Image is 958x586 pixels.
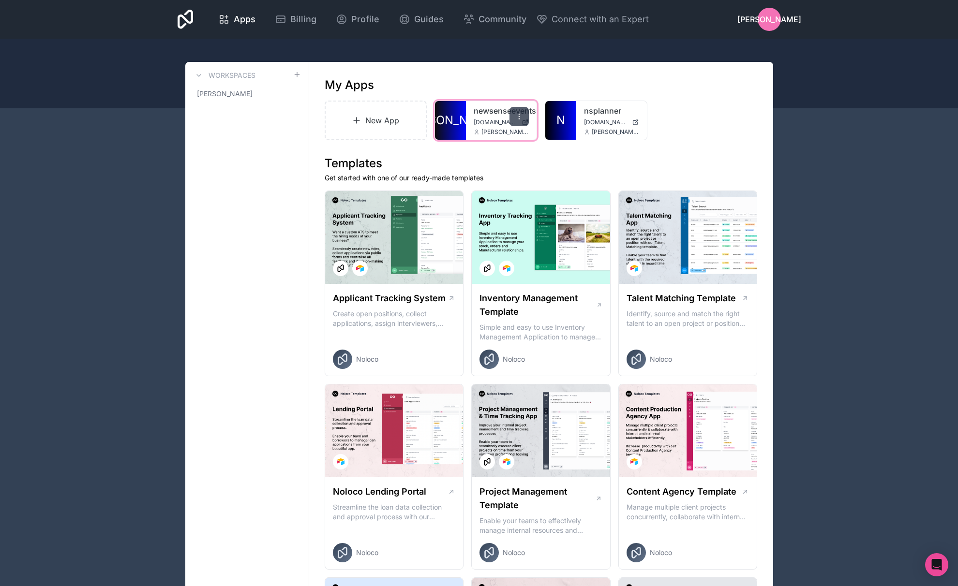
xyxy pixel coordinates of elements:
a: [DOMAIN_NAME] [584,118,639,126]
a: Apps [210,9,263,30]
img: Airtable Logo [630,458,638,466]
p: Simple and easy to use Inventory Management Application to manage your stock, orders and Manufact... [479,322,602,342]
button: Connect with an Expert [536,13,649,26]
a: [PERSON_NAME] [435,101,466,140]
h1: Content Agency Template [627,485,736,498]
a: New App [325,101,427,140]
a: [PERSON_NAME] [193,85,301,103]
span: Community [479,13,526,26]
span: Noloco [356,548,378,557]
span: [DOMAIN_NAME] [474,118,518,126]
span: Billing [290,13,316,26]
h1: Applicant Tracking System [333,292,446,305]
a: nsplanner [584,105,639,117]
h1: Templates [325,156,758,171]
h1: Noloco Lending Portal [333,485,426,498]
span: Noloco [503,548,525,557]
img: Airtable Logo [503,458,510,466]
p: Manage multiple client projects concurrently, collaborate with internal and external stakeholders... [627,502,749,522]
p: Streamline the loan data collection and approval process with our Lending Portal template. [333,502,456,522]
img: Airtable Logo [503,264,510,272]
span: [PERSON_NAME][EMAIL_ADDRESS][DOMAIN_NAME] [481,128,529,136]
span: [PERSON_NAME][EMAIL_ADDRESS][DOMAIN_NAME] [592,128,639,136]
span: Noloco [650,548,672,557]
a: N [545,101,576,140]
img: Airtable Logo [337,458,344,466]
h1: Inventory Management Template [479,292,596,319]
span: Guides [414,13,444,26]
p: Identify, source and match the right talent to an open project or position with our Talent Matchi... [627,309,749,328]
span: N [556,113,565,128]
span: Noloco [503,354,525,364]
p: Get started with one of our ready-made templates [325,173,758,183]
a: Guides [391,9,451,30]
span: [PERSON_NAME] [737,14,801,25]
span: [DOMAIN_NAME] [584,118,628,126]
h1: Talent Matching Template [627,292,736,305]
a: Billing [267,9,324,30]
span: [PERSON_NAME] [403,113,498,128]
span: Apps [234,13,255,26]
p: Create open positions, collect applications, assign interviewers, centralise candidate feedback a... [333,309,456,328]
a: Workspaces [193,70,255,81]
h1: My Apps [325,77,374,93]
span: Noloco [356,354,378,364]
a: Profile [328,9,387,30]
span: Profile [351,13,379,26]
a: Community [455,9,534,30]
a: newsenseevents [474,105,529,117]
h1: Project Management Template [479,485,595,512]
div: Open Intercom Messenger [925,553,948,576]
img: Airtable Logo [356,264,364,272]
span: Connect with an Expert [552,13,649,26]
h3: Workspaces [209,71,255,80]
p: Enable your teams to effectively manage internal resources and execute client projects on time. [479,516,602,535]
a: [DOMAIN_NAME] [474,118,529,126]
img: Airtable Logo [630,264,638,272]
span: Noloco [650,354,672,364]
span: [PERSON_NAME] [197,89,253,99]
